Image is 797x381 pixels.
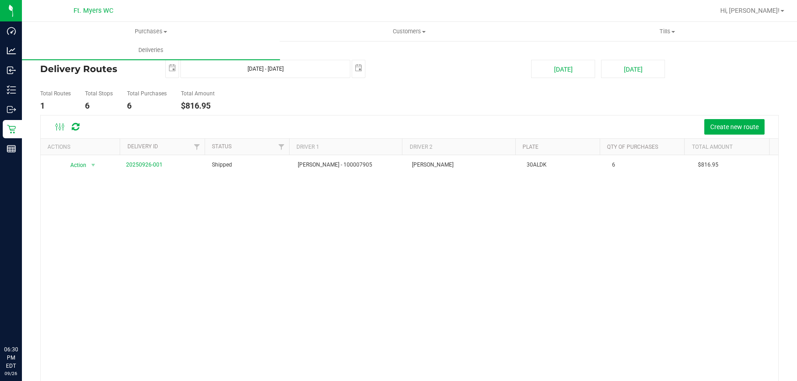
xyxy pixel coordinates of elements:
h5: Total Routes [40,91,71,97]
inline-svg: Inventory [7,85,16,94]
a: Customers [280,22,538,41]
span: Tills [538,27,796,36]
h5: Total Purchases [127,91,167,97]
a: Plate [523,144,538,150]
span: Action [63,159,87,172]
a: Filter [189,139,204,154]
a: Qty of Purchases [607,144,658,150]
iframe: Resource center [9,308,37,335]
inline-svg: Retail [7,125,16,134]
span: Hi, [PERSON_NAME]! [720,7,780,14]
p: 06:30 PM EDT [4,345,18,370]
span: select [352,60,365,76]
div: Actions [48,144,116,150]
button: [DATE] [531,60,595,78]
a: Filter [274,139,289,154]
h5: Total Stops [85,91,113,97]
span: Purchases [22,27,280,36]
span: Deliveries [126,46,176,54]
h5: Total Amount [181,91,215,97]
span: Customers [280,27,538,36]
a: Purchases [22,22,280,41]
p: 09/26 [4,370,18,377]
inline-svg: Dashboard [7,26,16,36]
h4: 1 [40,101,71,110]
a: Delivery ID [127,143,158,150]
th: Driver 1 [289,139,402,155]
span: select [87,159,99,172]
span: Shipped [212,161,232,169]
span: 30ALDK [527,161,547,169]
a: Status [212,143,232,150]
span: [PERSON_NAME] - 100007905 [298,161,372,169]
h4: 6 [85,101,113,110]
span: $816.95 [698,161,718,169]
h4: Delivery Routes [40,60,152,78]
a: Tills [538,22,796,41]
span: Ft. Myers WC [74,7,113,15]
button: [DATE] [601,60,665,78]
inline-svg: Outbound [7,105,16,114]
h4: $816.95 [181,101,215,110]
a: 20250926-001 [126,162,163,168]
span: [PERSON_NAME] [412,161,454,169]
button: Create new route [704,119,765,135]
a: Deliveries [22,41,280,60]
h4: 6 [127,101,167,110]
span: 6 [612,161,615,169]
th: Driver 2 [402,139,515,155]
inline-svg: Analytics [7,46,16,55]
span: select [166,60,179,76]
inline-svg: Inbound [7,66,16,75]
inline-svg: Reports [7,144,16,153]
th: Total Amount [684,139,769,155]
span: Create new route [710,123,759,130]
